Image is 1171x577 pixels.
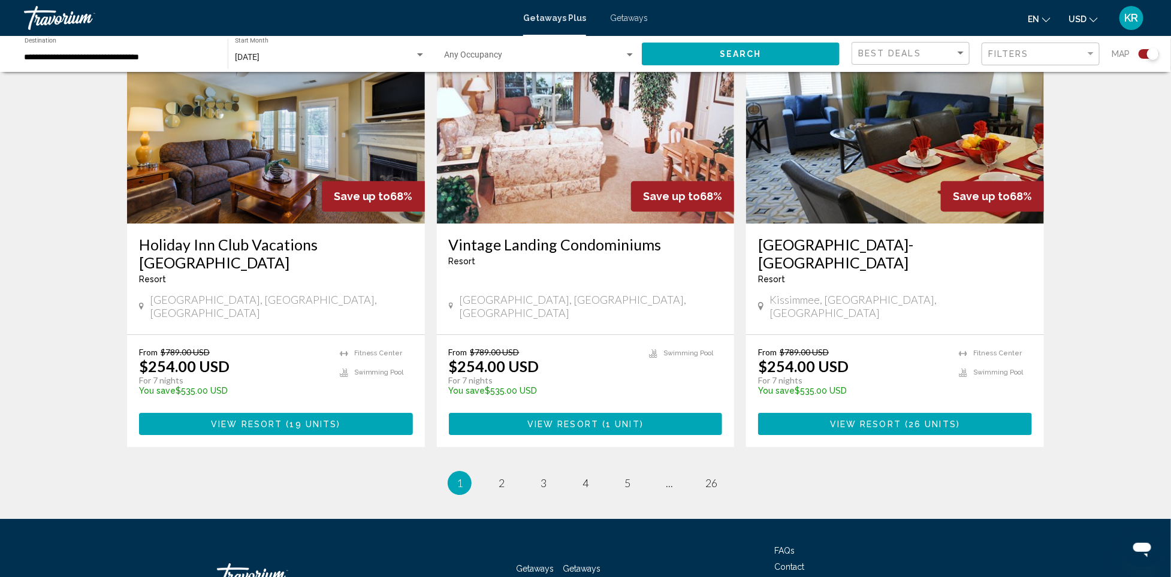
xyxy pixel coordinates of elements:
[470,347,520,357] span: $789.00 USD
[973,368,1023,376] span: Swimming Pool
[334,190,391,203] span: Save up to
[720,50,762,59] span: Search
[758,235,1032,271] a: [GEOGRAPHIC_DATA]-[GEOGRAPHIC_DATA]
[127,471,1044,495] ul: Pagination
[354,368,404,376] span: Swimming Pool
[901,419,960,429] span: ( )
[449,235,723,253] a: Vintage Landing Condominiums
[523,13,586,23] a: Getaways Plus
[139,386,328,395] p: $535.00 USD
[449,256,476,266] span: Resort
[909,419,956,429] span: 26 units
[642,43,840,65] button: Search
[774,546,795,555] a: FAQs
[583,476,588,490] span: 4
[770,293,1032,319] span: Kissimmee, [GEOGRAPHIC_DATA], [GEOGRAPHIC_DATA]
[758,413,1032,435] button: View Resort(26 units)
[758,274,785,284] span: Resort
[663,349,713,357] span: Swimming Pool
[941,181,1044,212] div: 68%
[774,562,804,572] a: Contact
[449,375,638,386] p: For 7 nights
[150,293,413,319] span: [GEOGRAPHIC_DATA], [GEOGRAPHIC_DATA], [GEOGRAPHIC_DATA]
[1069,10,1098,28] button: Change currency
[139,274,166,284] span: Resort
[139,357,230,375] p: $254.00 USD
[139,375,328,386] p: For 7 nights
[988,49,1029,59] span: Filters
[705,476,717,490] span: 26
[953,190,1010,203] span: Save up to
[758,357,849,375] p: $254.00 USD
[624,476,630,490] span: 5
[527,419,599,429] span: View Resort
[1123,529,1161,567] iframe: Button to launch messaging window
[599,419,644,429] span: ( )
[282,419,340,429] span: ( )
[457,476,463,490] span: 1
[516,564,554,573] a: Getaways
[758,347,777,357] span: From
[139,235,413,271] a: Holiday Inn Club Vacations [GEOGRAPHIC_DATA]
[666,476,673,490] span: ...
[449,413,723,435] button: View Resort(1 unit)
[631,181,734,212] div: 68%
[139,413,413,435] button: View Resort(19 units)
[610,13,648,23] a: Getaways
[758,375,947,386] p: For 7 nights
[290,419,337,429] span: 19 units
[499,476,505,490] span: 2
[1028,14,1039,24] span: en
[449,386,638,395] p: $535.00 USD
[211,419,282,429] span: View Resort
[973,349,1022,357] span: Fitness Center
[1125,12,1139,24] span: KR
[322,181,425,212] div: 68%
[606,419,640,429] span: 1 unit
[1116,5,1147,31] button: User Menu
[1028,10,1051,28] button: Change language
[858,49,921,58] span: Best Deals
[746,32,1044,223] img: 6815I01L.jpg
[541,476,547,490] span: 3
[1112,46,1130,62] span: Map
[449,357,539,375] p: $254.00 USD
[235,52,259,62] span: [DATE]
[139,347,158,357] span: From
[127,32,425,223] img: 1004I01X.jpg
[437,32,735,223] img: 3284I01L.jpg
[139,386,176,395] span: You save
[780,347,829,357] span: $789.00 USD
[758,386,795,395] span: You save
[1069,14,1087,24] span: USD
[643,190,700,203] span: Save up to
[354,349,403,357] span: Fitness Center
[449,386,485,395] span: You save
[459,293,722,319] span: [GEOGRAPHIC_DATA], [GEOGRAPHIC_DATA], [GEOGRAPHIC_DATA]
[449,347,467,357] span: From
[24,6,511,30] a: Travorium
[161,347,210,357] span: $789.00 USD
[830,419,901,429] span: View Resort
[758,386,947,395] p: $535.00 USD
[858,49,966,59] mat-select: Sort by
[982,42,1100,67] button: Filter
